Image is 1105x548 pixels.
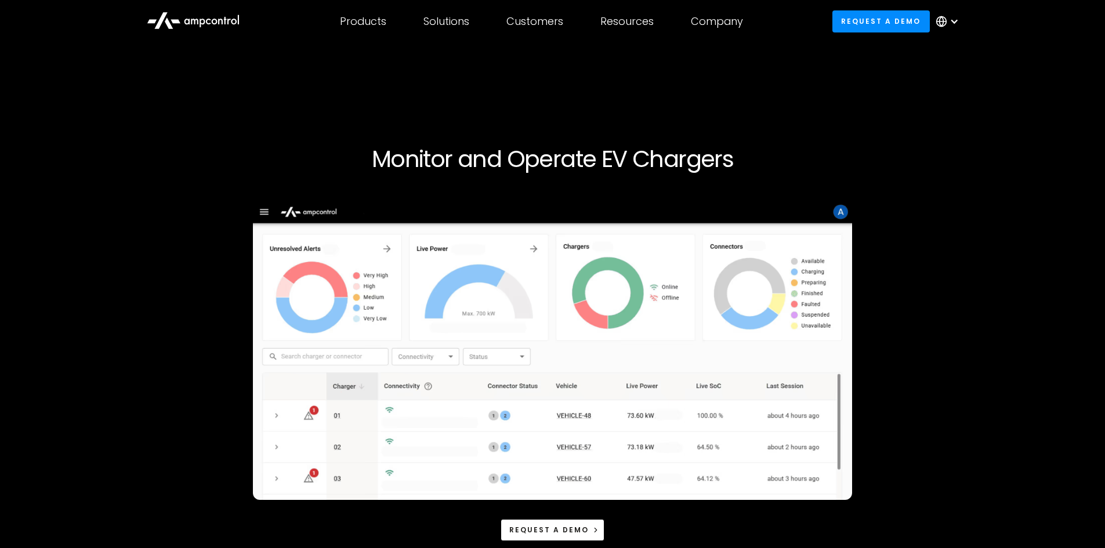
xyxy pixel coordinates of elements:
div: Products [340,15,386,28]
div: Resources [600,15,654,28]
div: Solutions [423,15,469,28]
img: Ampcontrol Open Charge Point Protocol OCPP Server for EV Fleet Charging [253,201,853,500]
div: Company [691,15,743,28]
h1: Monitor and Operate EV Chargers [200,145,905,173]
a: Request a demo [832,10,930,32]
a: Request a demo [501,519,605,540]
div: Customers [506,15,563,28]
div: Request a demo [509,525,589,535]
